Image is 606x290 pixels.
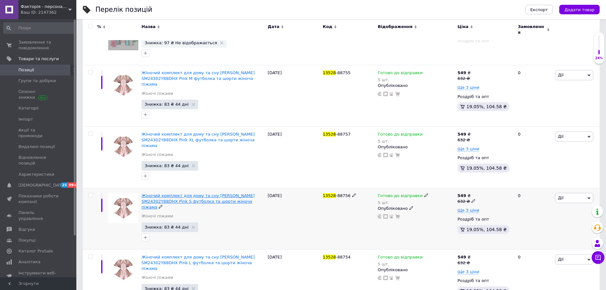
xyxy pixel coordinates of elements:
span: -88757 [336,132,351,137]
span: Групи та добірки [18,78,56,84]
span: Факторія - персональна техніка [21,4,68,10]
span: Відгуки [18,227,35,232]
img: Женский комплект для дома и сна Lesko SM24302Y88DHX Pink XL футболка и шорты женская пижама [108,131,138,162]
span: 19.05%, 104.58 ₴ [466,104,507,109]
span: Характеристики [18,172,54,177]
span: Додати товар [564,7,595,12]
div: Опубліковано [378,267,454,273]
span: Товари та послуги [18,56,59,62]
span: Видалені позиції [18,144,55,150]
div: 632 ₴ [457,260,470,266]
img: Женский комплект для дома и сна Lesko SM24302Y88DHX Pink M футболка и шорты женская пижама [108,70,138,100]
span: Каталог ProSale [18,248,53,254]
div: Роздріб та опт [457,155,512,161]
div: 5 шт. [378,200,428,205]
span: Знижка: 83 ₴ 44 дні [145,225,189,229]
span: Ще 3 ціни [457,269,479,274]
span: Знижка: 83 ₴ 44 дні [145,102,189,106]
span: Ще 3 ціни [457,85,479,90]
div: ₴ [457,70,470,76]
span: Код [323,24,332,30]
span: Категорії [18,105,38,111]
div: ₴ [457,193,476,199]
a: Жіночий комплект для дому та сну [PERSON_NAME] SM24302Y88DHX Pink L футболка та шорти жіноча піжама [142,255,255,271]
button: Додати товар [559,5,600,14]
span: 19.05%, 104.58 ₴ [466,166,507,171]
span: -88754 [336,255,351,259]
span: Акції та промокоди [18,127,59,139]
div: Перелік позицій [95,6,152,13]
div: ₴ [457,254,470,260]
a: Жіночий комплект для дому та сну [PERSON_NAME] SM24302Y88DHX Pink S футболка та шорти жіноча піжама [142,193,255,209]
span: Аналітика [18,259,40,265]
b: 549 [457,193,466,198]
div: 632 ₴ [457,76,470,81]
div: Роздріб та опт [457,94,512,100]
a: Жіночі піжами [142,152,173,158]
span: Готово до відправки [378,132,422,138]
a: Жіночий комплект для дому та сну [PERSON_NAME] SM24302Y88DHX Pink M футболка та шорти жіноча піжама [142,70,255,87]
span: Відновлення позицій [18,155,59,166]
div: 0 [514,65,554,126]
span: Дії [558,195,563,200]
b: 549 [457,70,466,75]
span: Готово до відправки [378,70,422,77]
span: Ціна [457,24,468,30]
span: 99+ [68,182,78,188]
div: [DATE] [266,188,321,249]
span: Назва [142,24,156,30]
span: Дата [268,24,280,30]
b: 549 [457,255,466,259]
a: Жіночий комплект для дому та сну [PERSON_NAME] SM24302Y88DHX Pink XL футболка та шорти жіноча піжама [142,132,255,148]
div: 5 шт. [378,77,422,82]
span: Замовлення [518,24,545,35]
div: 0 [514,188,554,249]
span: Імпорт [18,117,33,122]
div: 0 [514,126,554,188]
span: Ще 3 ціни [457,208,479,213]
div: 5 шт. [378,262,422,266]
div: Роздріб та опт [457,38,512,44]
div: [DATE] [266,126,321,188]
span: Знижка: 97 ₴ Не відображається [145,41,217,45]
span: Відображення [378,24,412,30]
span: Інструменти веб-майстра та SEO [18,270,59,282]
span: Дії [558,73,563,77]
div: ₴ [457,131,470,137]
b: 549 [457,132,466,137]
span: Панель управління [18,210,59,221]
div: Опубліковано [378,144,454,150]
span: -88756 [336,193,351,198]
span: 19.05%, 104.58 ₴ [466,227,507,232]
span: Показники роботи компанії [18,193,59,205]
img: Женский комплект для дома и сна Lesko SM24302Y88DHX Pink L футболка и шорты женская пижама [108,254,138,285]
img: Женский комплект для дома и сна Lesko SM24302Y88DHX Pink S футболка и шорты женская пижама [108,193,138,223]
span: 13528 [323,193,336,198]
span: Позиції [18,67,34,73]
span: Готово до відправки [378,255,422,261]
span: 25 [60,182,68,188]
span: Готово до відправки [378,193,422,200]
span: -88755 [336,70,351,75]
input: Пошук [3,22,75,34]
span: 13528 [323,132,336,137]
div: Ваш ID: 2147362 [21,10,76,15]
div: Опубліковано [378,83,454,88]
span: Ще 3 ціни [457,146,479,152]
span: Покупці [18,237,36,243]
div: 632 ₴ [457,137,470,143]
a: Жіночі піжами [142,275,173,280]
span: Сезонні знижки [18,89,59,100]
span: Замовлення та повідомлення [18,39,59,51]
a: Жіночі піжами [142,213,173,219]
button: Експорт [525,5,553,14]
span: 13528 [323,255,336,259]
div: Роздріб та опт [457,278,512,284]
span: Знижка: 83 ₴ 44 дні [145,164,189,168]
span: Дії [558,257,563,262]
div: Опубліковано [378,206,454,211]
